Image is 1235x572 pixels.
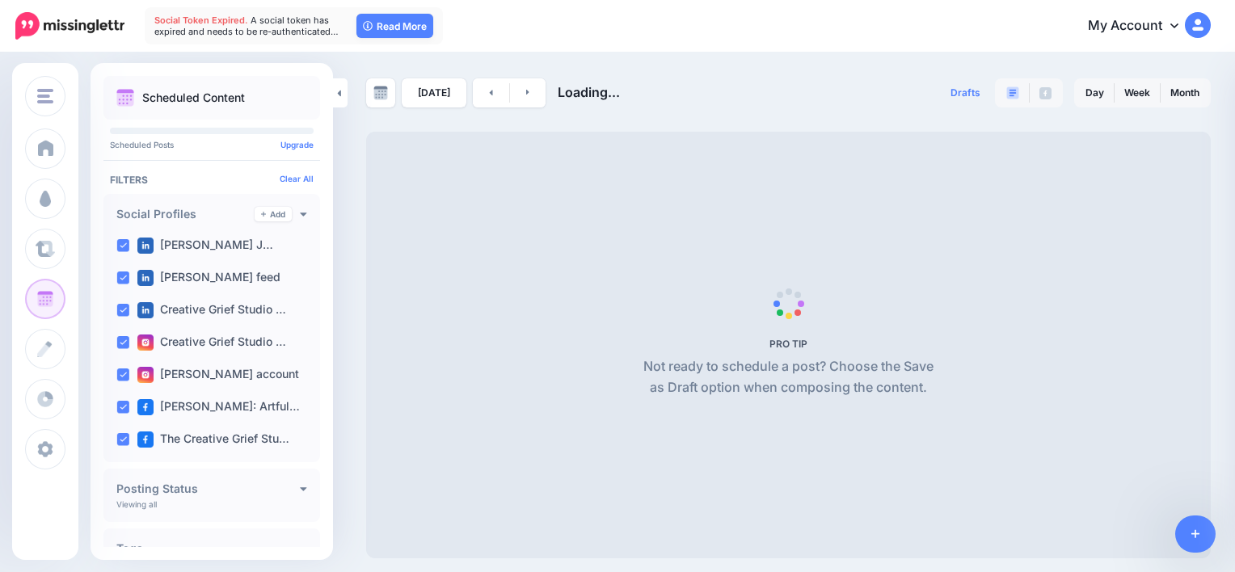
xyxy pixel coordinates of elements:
[255,207,292,221] a: Add
[941,78,990,107] a: Drafts
[110,174,314,186] h4: Filters
[1076,80,1114,106] a: Day
[1039,87,1052,99] img: facebook-grey-square.png
[116,483,300,494] h4: Posting Status
[116,89,134,107] img: calendar.png
[137,270,154,286] img: linkedin-square.png
[137,238,154,254] img: linkedin-square.png
[402,78,466,107] a: [DATE]
[356,14,433,38] a: Read More
[280,174,314,183] a: Clear All
[137,302,286,318] label: Creative Grief Studio …
[1115,80,1160,106] a: Week
[137,399,154,415] img: facebook-square.png
[373,86,388,100] img: calendar-grey-darker.png
[137,334,286,351] label: Creative Grief Studio …
[137,238,273,254] label: [PERSON_NAME] J…
[137,302,154,318] img: linkedin-square.png
[1072,6,1211,46] a: My Account
[137,431,154,448] img: facebook-square.png
[137,399,300,415] label: [PERSON_NAME]: Artful…
[637,356,940,398] p: Not ready to schedule a post? Choose the Save as Draft option when composing the content.
[137,270,280,286] label: [PERSON_NAME] feed
[137,334,154,351] img: instagram-square.png
[137,367,154,383] img: instagram-square.png
[154,15,248,26] span: Social Token Expired.
[15,12,124,40] img: Missinglettr
[558,84,620,100] span: Loading...
[110,141,314,149] p: Scheduled Posts
[37,89,53,103] img: menu.png
[137,431,289,448] label: The Creative Grief Stu…
[1006,86,1019,99] img: paragraph-boxed.png
[116,208,255,220] h4: Social Profiles
[137,367,299,383] label: [PERSON_NAME] account
[142,92,245,103] p: Scheduled Content
[1161,80,1209,106] a: Month
[116,499,157,509] p: Viewing all
[950,88,980,98] span: Drafts
[637,338,940,350] h5: PRO TIP
[280,140,314,149] a: Upgrade
[116,543,300,554] h4: Tags
[154,15,339,37] span: A social token has expired and needs to be re-authenticated…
